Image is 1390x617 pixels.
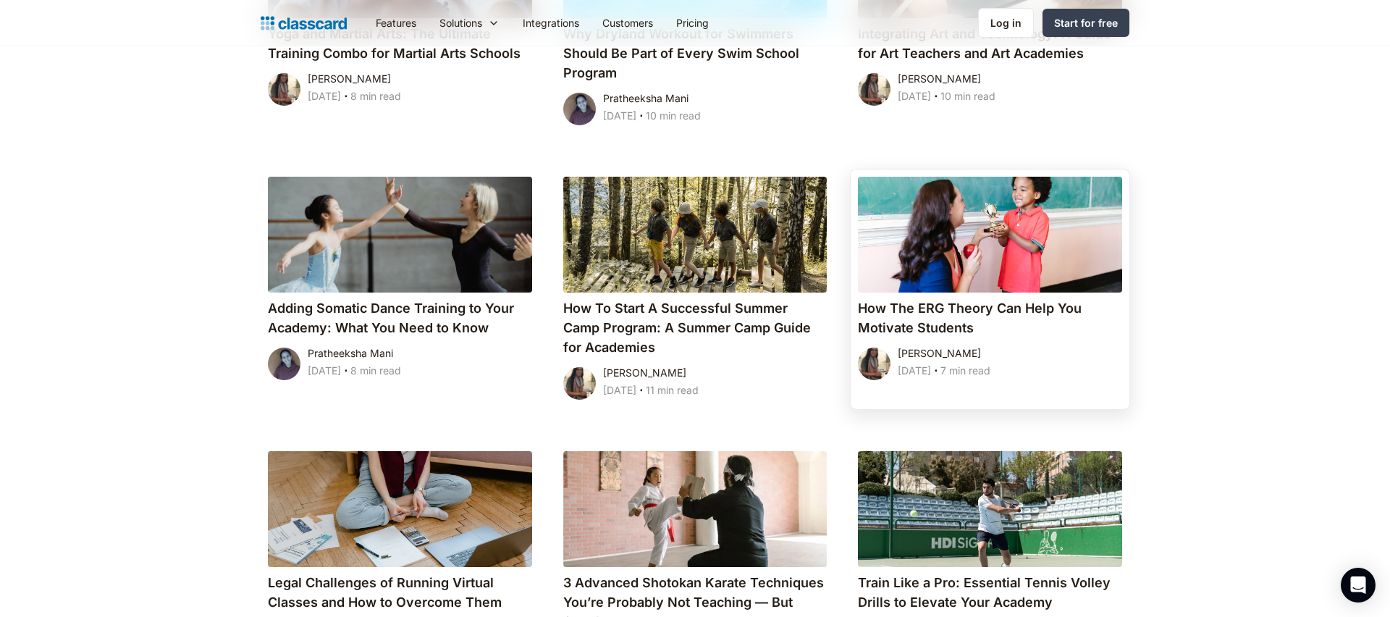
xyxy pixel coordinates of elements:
[308,345,393,362] div: Pratheeksha Mani
[511,7,591,39] a: Integrations
[931,88,940,108] div: ‧
[940,362,990,379] div: 7 min read
[898,88,931,105] div: [DATE]
[563,298,827,357] h4: How To Start A Successful Summer Camp Program: A Summer Camp Guide for Academies
[646,107,701,125] div: 10 min read
[591,7,665,39] a: Customers
[636,107,646,127] div: ‧
[931,362,940,382] div: ‧
[268,298,532,337] h4: Adding Somatic Dance Training to Your Academy: What You Need to Know
[990,15,1022,30] div: Log in
[350,88,401,105] div: 8 min read
[341,362,350,382] div: ‧
[636,382,646,402] div: ‧
[858,573,1122,612] h4: Train Like a Pro: Essential Tennis Volley Drills to Elevate Your Academy
[1054,15,1118,30] div: Start for free
[978,8,1034,38] a: Log in
[603,90,688,107] div: Pratheeksha Mani
[665,7,720,39] a: Pricing
[898,345,981,362] div: [PERSON_NAME]
[268,573,532,612] h4: Legal Challenges of Running Virtual Classes and How to Overcome Them
[308,362,341,379] div: [DATE]
[308,70,391,88] div: [PERSON_NAME]
[858,298,1122,337] h4: How The ERG Theory Can Help You Motivate Students
[261,13,347,33] a: home
[556,169,835,409] a: How To Start A Successful Summer Camp Program: A Summer Camp Guide for Academies[PERSON_NAME][DAT...
[940,88,995,105] div: 10 min read
[603,382,636,399] div: [DATE]
[350,362,401,379] div: 8 min read
[898,70,981,88] div: [PERSON_NAME]
[428,7,511,39] div: Solutions
[308,88,341,105] div: [DATE]
[439,15,482,30] div: Solutions
[1341,568,1376,603] div: Open Intercom Messenger
[563,24,827,83] h4: Why Dryland Workout for Swimmers Should Be Part of Every Swim School Program
[851,169,1129,409] a: How The ERG Theory Can Help You Motivate Students[PERSON_NAME][DATE]‧7 min read
[603,107,636,125] div: [DATE]
[646,382,699,399] div: 11 min read
[261,169,539,409] a: Adding Somatic Dance Training to Your Academy: What You Need to KnowPratheeksha Mani[DATE]‧8 min ...
[603,364,686,382] div: [PERSON_NAME]
[341,88,350,108] div: ‧
[364,7,428,39] a: Features
[898,362,931,379] div: [DATE]
[1042,9,1129,37] a: Start for free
